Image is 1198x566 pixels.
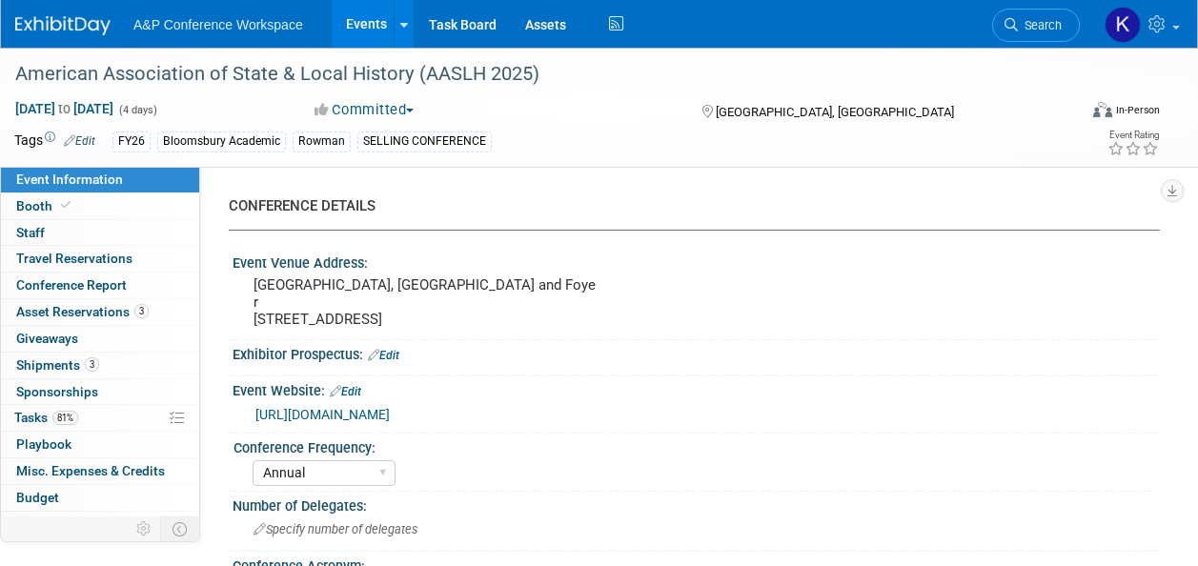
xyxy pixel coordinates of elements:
div: Event Format [993,99,1160,128]
span: to [55,101,73,116]
span: Conference Report [16,277,127,293]
span: (4 days) [117,104,157,116]
a: Staff [1,220,199,246]
span: Misc. Expenses & Credits [16,463,165,478]
span: ROI, Objectives & ROO [16,516,144,532]
a: [URL][DOMAIN_NAME] [255,407,390,422]
a: Edit [64,134,95,148]
a: Conference Report [1,273,199,298]
pre: [GEOGRAPHIC_DATA], [GEOGRAPHIC_DATA] and Foyer [STREET_ADDRESS] [254,276,598,328]
div: Event Website: [233,376,1160,401]
a: Event Information [1,167,199,192]
span: 3 [134,304,149,318]
a: Asset Reservations3 [1,299,199,325]
i: Booth reservation complete [61,200,71,211]
div: CONFERENCE DETAILS [229,196,1146,216]
span: Booth [16,198,74,213]
div: Rowman [293,131,351,152]
span: [DATE] [DATE] [14,100,114,117]
div: Event Rating [1107,131,1159,140]
span: Travel Reservations [16,251,132,266]
a: Sponsorships [1,379,199,405]
td: Toggle Event Tabs [161,516,200,541]
span: [GEOGRAPHIC_DATA], [GEOGRAPHIC_DATA] [716,105,954,119]
img: Format-Inperson.png [1093,102,1112,117]
a: Edit [368,349,399,362]
span: Event Information [16,172,123,187]
span: Tasks [14,410,78,425]
div: Number of Delegates: [233,492,1160,515]
span: Specify number of delegates [254,522,417,536]
span: 3 [85,357,99,372]
img: ExhibitDay [15,16,111,35]
span: Asset Reservations [16,304,149,319]
a: Travel Reservations [1,246,199,272]
a: Booth [1,193,199,219]
span: Playbook [16,436,71,452]
img: Kristen Beach [1105,7,1141,43]
span: Shipments [16,357,99,373]
a: Misc. Expenses & Credits [1,458,199,484]
div: In-Person [1115,103,1160,117]
div: Bloomsbury Academic [157,131,286,152]
span: Sponsorships [16,384,98,399]
td: Tags [14,131,95,152]
div: American Association of State & Local History (AASLH 2025) [9,57,1062,91]
span: Staff [16,225,45,240]
span: 81% [52,411,78,425]
a: Edit [330,385,361,398]
div: FY26 [112,131,151,152]
div: SELLING CONFERENCE [357,131,492,152]
span: A&P Conference Workspace [133,17,303,32]
div: Conference Frequency: [234,434,1151,457]
div: Exhibitor Prospectus: [233,340,1160,365]
span: Search [1018,18,1062,32]
a: ROI, Objectives & ROO [1,512,199,537]
button: Committed [308,100,421,120]
a: Giveaways [1,326,199,352]
a: Search [992,9,1080,42]
a: Tasks81% [1,405,199,431]
a: Budget [1,485,199,511]
a: Playbook [1,432,199,457]
div: Event Venue Address: [233,249,1160,273]
td: Personalize Event Tab Strip [128,516,161,541]
a: Shipments3 [1,353,199,378]
span: Giveaways [16,331,78,346]
span: Budget [16,490,59,505]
